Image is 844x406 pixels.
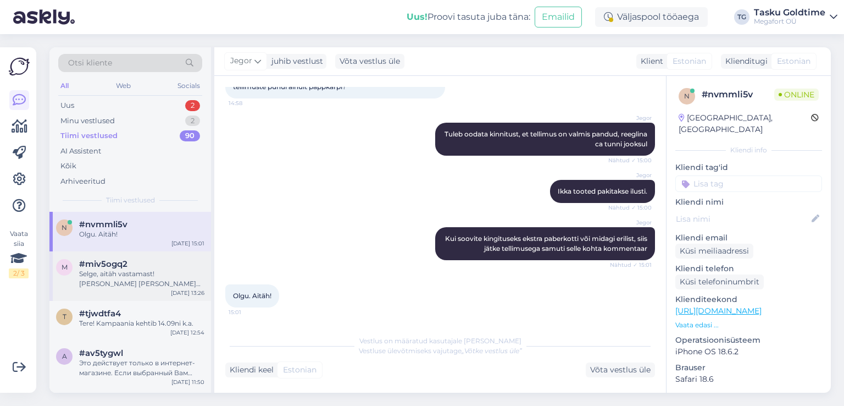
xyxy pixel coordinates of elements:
span: n [62,223,67,232]
div: [DATE] 15:01 [171,239,204,248]
button: Emailid [535,7,582,28]
p: Vaata edasi ... [675,320,822,330]
p: Operatsioonisüsteem [675,334,822,346]
span: Jegor [610,218,652,227]
div: [GEOGRAPHIC_DATA], [GEOGRAPHIC_DATA] [679,112,811,135]
div: All [58,79,71,93]
div: juhib vestlust [267,56,323,67]
span: Estonian [673,56,706,67]
span: Estonian [283,364,316,376]
div: Kliendi info [675,145,822,155]
div: Arhiveeritud [60,176,105,187]
div: 2 / 3 [9,268,29,278]
div: Socials [175,79,202,93]
div: Vaata siia [9,229,29,278]
div: Kõik [60,161,76,172]
div: 2 [185,116,200,127]
a: [URL][DOMAIN_NAME] [675,306,762,316]
p: Safari 18.6 [675,374,822,385]
a: Tasku GoldtimeMegafort OÜ [754,8,837,26]
span: Tuleb oodata kinnitust, et tellimus on valmis pandud, reeglina ca tunni jooksul [445,130,649,148]
span: #nvmmli5v [79,220,127,229]
img: Askly Logo [9,56,30,77]
span: Jegor [230,55,252,67]
div: Uus [60,100,74,111]
span: Olgu. Aitäh! [233,292,271,300]
div: Kliendi keel [225,364,274,376]
div: Küsi telefoninumbrit [675,275,764,289]
p: Klienditeekond [675,294,822,305]
div: [DATE] 12:54 [170,328,204,337]
p: Kliendi nimi [675,196,822,208]
div: Olgu. Aitäh! [79,229,204,239]
span: m [62,263,68,271]
span: #av5tygwl [79,348,123,358]
span: 15:01 [229,308,270,316]
span: t [63,312,66,321]
div: Proovi tasuta juba täna: [407,10,530,24]
p: Kliendi telefon [675,263,822,275]
div: Tiimi vestlused [60,130,118,141]
span: Ikka tooted pakitakse ilusti. [558,187,647,195]
div: Võta vestlus üle [586,363,655,377]
div: TG [734,9,749,25]
span: Nähtud ✓ 15:00 [608,156,652,164]
div: [DATE] 11:50 [171,378,204,386]
div: AI Assistent [60,146,101,157]
div: Minu vestlused [60,116,115,127]
div: Võta vestlus üle [335,54,404,69]
div: # nvmmli5v [702,88,774,101]
span: Tiimi vestlused [106,195,155,205]
span: Kui soovite kingituseks ekstra paberkotti või midagi erilist, siis jätke tellimusega samuti selle... [445,234,649,253]
p: Kliendi email [675,232,822,244]
span: Nähtud ✓ 15:01 [610,261,652,269]
div: Klienditugi [721,56,768,67]
span: a [62,352,67,360]
input: Lisa nimi [676,213,809,225]
div: Küsi meiliaadressi [675,244,753,259]
div: Selge, aitäh vastamast! [PERSON_NAME] [PERSON_NAME] üle, kuna kaelakee on iseenesest väga [PERSON... [79,269,204,289]
span: #tjwdtfa4 [79,309,121,319]
i: „Võtke vestlus üle” [462,347,522,355]
div: Tasku Goldtime [754,8,825,17]
span: #miv5ogq2 [79,259,127,269]
div: Megafort OÜ [754,17,825,26]
span: Nähtud ✓ 15:00 [608,204,652,212]
span: 14:58 [229,99,270,107]
span: Vestlus on määratud kasutajale [PERSON_NAME] [359,337,521,345]
span: Otsi kliente [68,57,112,69]
div: Это действует только в интернет-магазине. Если выбранный Вам товар есть в удобном Вам магазине, т... [79,358,204,378]
div: Web [114,79,133,93]
span: Jegor [610,114,652,122]
div: Klient [636,56,663,67]
span: Estonian [777,56,810,67]
div: 90 [180,130,200,141]
span: Jegor [610,171,652,179]
div: Väljaspool tööaega [595,7,708,27]
span: n [684,92,690,100]
span: Vestluse ülevõtmiseks vajutage [359,347,522,355]
p: iPhone OS 18.6.2 [675,346,822,358]
p: Kliendi tag'id [675,162,822,173]
div: [DATE] 13:26 [171,289,204,297]
span: Online [774,89,819,101]
input: Lisa tag [675,175,822,192]
b: Uus! [407,12,427,22]
p: Brauser [675,362,822,374]
div: Tere! Kampaania kehtib 14.09ni k.a. [79,319,204,328]
div: 2 [185,100,200,111]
